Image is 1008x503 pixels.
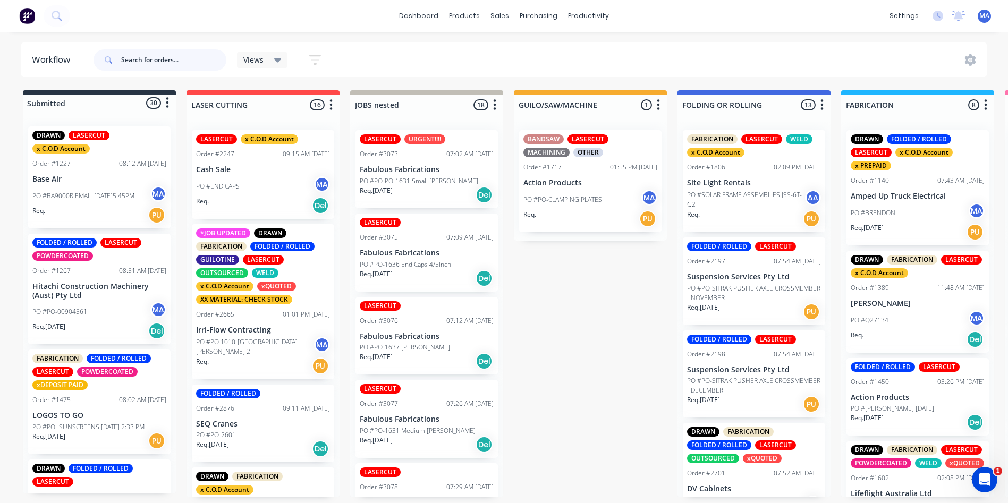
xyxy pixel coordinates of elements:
p: Amped Up Truck Electrical [851,192,985,201]
div: FOLDED / ROLLED [32,238,97,248]
p: Suspension Services Pty Ltd [687,365,821,374]
div: LASERCUT [741,134,782,144]
div: 11:48 AM [DATE] [937,283,985,293]
p: Suspension Services Pty Ltd [687,272,821,282]
p: Hitachi Construction Machinery (Aust) Pty Ltd [32,282,166,300]
p: PO #Q27134 [851,316,888,325]
p: SEQ Cranes [196,420,330,429]
div: PU [967,224,984,241]
div: LASERCUT [360,218,401,227]
div: LASERCUT [941,255,982,265]
input: Search for orders... [121,49,226,71]
div: 02:09 PM [DATE] [774,163,821,172]
div: 02:08 PM [DATE] [937,473,985,483]
div: 09:11 AM [DATE] [283,404,330,413]
div: Order #3077 [360,399,398,408]
p: Cash Sale [196,165,330,174]
div: LASERCUT [755,440,796,450]
div: x PREPAID [851,161,891,170]
div: 07:29 AM [DATE] [446,482,494,492]
div: DRAWN [851,134,883,144]
p: PO #PO 1010-[GEOGRAPHIC_DATA][PERSON_NAME] 2 [196,337,314,356]
div: LASERCUTx C.O.D AccountOrder #224709:15 AM [DATE]Cash SalePO #END CAPSMAReq.Del [192,130,334,219]
div: FABRICATION [887,445,937,455]
div: LASERCUT [941,445,982,455]
div: DRAWNLASERCUTx C.O.D AccountOrder #122708:12 AM [DATE]Base AirPO #BA9000R EMAIL [DATE]5.45PMMAReq.PU [28,126,171,228]
div: productivity [563,8,614,24]
div: Order #1602 [851,473,889,483]
div: x C.O.D Account [895,148,953,157]
p: [PERSON_NAME] [851,299,985,308]
div: PU [639,210,656,227]
div: Del [312,197,329,214]
div: x C.O.D Account [241,134,298,144]
div: sales [485,8,514,24]
p: PO #PO-SITRAK PUSHER AXLE CROSSMEMBER - DECEMBER [687,376,821,395]
div: OTHER [573,148,603,157]
div: Del [476,186,493,203]
div: DRAWNFOLDED / ROLLEDLASERCUTx C.O.D Accountx PREPAIDOrder #114007:43 AM [DATE]Amped Up Truck Elec... [846,130,989,245]
p: Req. [DATE] [196,440,229,449]
div: Order #3075 [360,233,398,242]
div: LASERCUTOrder #307507:09 AM [DATE]Fabulous FabricationsPO #PO-1636 End Caps 4/5InchReq.[DATE]Del [355,214,498,292]
div: DRAWN [196,472,228,481]
div: LASERCUT [567,134,608,144]
div: PU [148,432,165,449]
div: xQUOTED [257,282,296,291]
div: xQUOTED [743,454,782,463]
div: Order #2876 [196,404,234,413]
p: Req. [DATE] [32,322,65,331]
p: PO #PO-SITRAK PUSHER AXLE CROSSMEMBER - NOVEMBER [687,284,821,303]
div: 03:26 PM [DATE] [937,377,985,387]
div: LASERCUTURGENT!!!!Order #307307:02 AM [DATE]Fabulous FabricationsPO #PO-PO-1631 Small [PERSON_NAM... [355,130,498,208]
p: Req. [851,330,863,340]
p: Req. [DATE] [851,223,884,233]
p: PO #SOLAR FRAME ASSEMBLIES JSS-6T-G2 [687,190,805,209]
div: FABRICATION [723,427,774,437]
p: Req. [196,357,209,366]
p: Fabulous Fabrications [360,332,494,341]
div: 08:12 AM [DATE] [119,159,166,168]
div: Del [476,436,493,453]
div: PU [148,207,165,224]
p: Req. [DATE] [687,395,720,405]
div: GUILOTINE [196,255,239,265]
p: LOGOS TO GO [32,411,166,420]
div: WELD [252,268,278,278]
div: FOLDED / ROLLED [69,464,133,473]
div: POWDERCOATED [32,251,93,261]
div: Order #1450 [851,377,889,387]
p: PO #PO- SUNSCREENS [DATE] 2:33 PM [32,422,145,432]
div: products [444,8,485,24]
p: Req. [687,210,700,219]
div: 07:26 AM [DATE] [446,399,494,408]
div: WELD [786,134,812,144]
p: Req. [DATE] [851,413,884,423]
div: DRAWN [851,445,883,455]
p: Req. [DATE] [687,303,720,312]
p: Req. [523,210,536,219]
div: LASERCUT [32,477,73,487]
div: xDEPOSIT PAID [32,380,88,390]
div: 01:55 PM [DATE] [610,163,657,172]
div: FABRICATION [687,134,738,144]
img: Factory [19,8,35,24]
div: FABRICATIONLASERCUTWELDx C.O.D AccountOrder #180602:09 PM [DATE]Site Light RentalsPO #SOLAR FRAME... [683,130,825,232]
div: Order #1227 [32,159,71,168]
div: DRAWN [32,131,65,140]
div: xQUOTED [945,458,984,468]
a: dashboard [394,8,444,24]
div: Del [312,440,329,457]
div: Order #1717 [523,163,562,172]
span: Views [243,54,264,65]
div: MA [314,337,330,353]
p: Req. [DATE] [360,186,393,195]
div: FOLDED / ROLLED [196,389,260,398]
div: 07:12 AM [DATE] [446,316,494,326]
p: Req. [DATE] [360,269,393,279]
div: MACHINING [523,148,570,157]
p: Base Air [32,175,166,184]
div: FOLDED / ROLLED [687,242,751,251]
div: Order #1140 [851,176,889,185]
div: Order #1806 [687,163,725,172]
